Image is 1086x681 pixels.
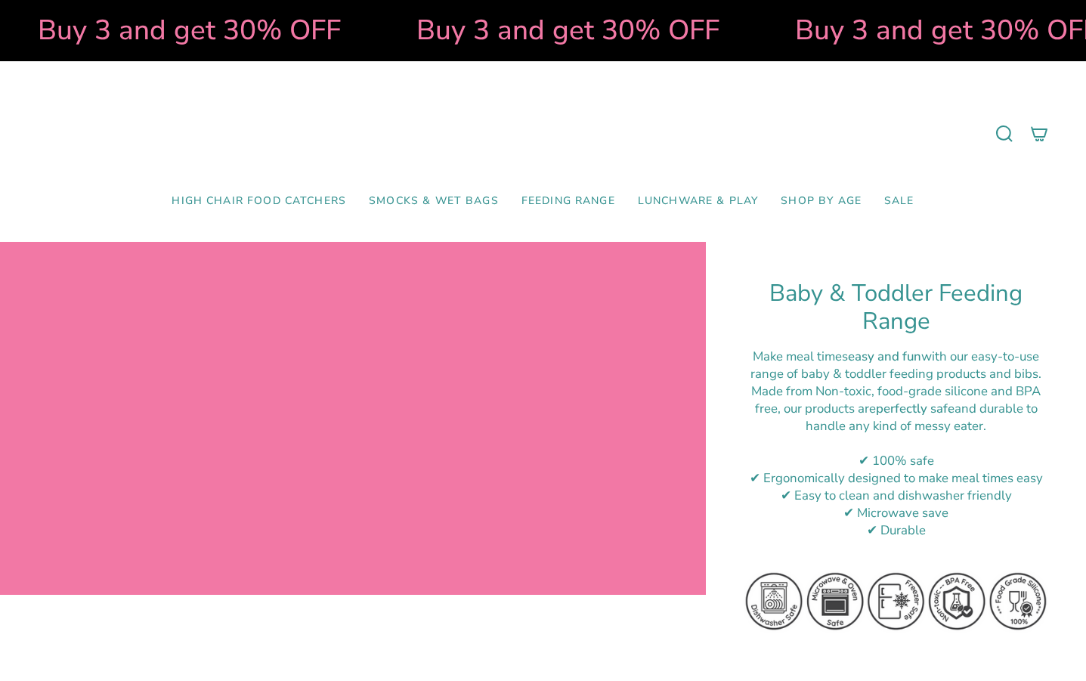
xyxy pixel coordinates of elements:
a: Feeding Range [510,184,627,219]
a: Shop by Age [769,184,873,219]
span: High Chair Food Catchers [172,195,346,208]
a: Lunchware & Play [627,184,769,219]
strong: Buy 3 and get 30% OFF [412,11,715,49]
div: Make meal times with our easy-to-use range of baby & toddler feeding products and bibs. [744,348,1048,382]
span: Feeding Range [521,195,615,208]
span: SALE [884,195,914,208]
div: ✔ Durable [744,522,1048,539]
div: M [744,382,1048,435]
span: Smocks & Wet Bags [369,195,499,208]
div: ✔ 100% safe [744,452,1048,469]
div: ✔ Ergonomically designed to make meal times easy [744,469,1048,487]
a: SALE [873,184,926,219]
strong: easy and fun [848,348,921,365]
span: Lunchware & Play [638,195,758,208]
div: ✔ Easy to clean and dishwasher friendly [744,487,1048,504]
strong: perfectly safe [876,400,955,417]
span: Shop by Age [781,195,862,208]
h1: Baby & Toddler Feeding Range [744,280,1048,336]
a: High Chair Food Catchers [160,184,357,219]
a: Smocks & Wet Bags [357,184,510,219]
a: Mumma’s Little Helpers [413,84,673,184]
span: ade from Non-toxic, food-grade silicone and BPA free, our products are and durable to handle any ... [755,382,1041,435]
span: ✔ Microwave save [843,504,948,522]
strong: Buy 3 and get 30% OFF [33,11,336,49]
